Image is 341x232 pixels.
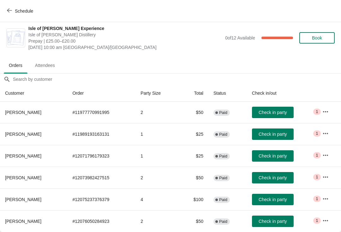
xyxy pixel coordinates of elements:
[28,44,222,51] span: [DATE] 10:00 am [GEOGRAPHIC_DATA]/[GEOGRAPHIC_DATA]
[135,188,179,210] td: 4
[3,5,38,17] button: Schedule
[135,145,179,167] td: 1
[316,218,318,223] span: 1
[316,196,318,201] span: 1
[135,85,179,102] th: Party Size
[179,210,208,232] td: $50
[67,145,135,167] td: # 12071796179323
[259,153,287,158] span: Check in party
[67,102,135,123] td: # 11977770991995
[208,85,247,102] th: Status
[259,219,287,224] span: Check in party
[28,25,222,32] span: Isle of [PERSON_NAME] Experience
[135,123,179,145] td: 1
[219,197,227,202] span: Paid
[252,150,294,162] button: Check in party
[4,60,27,71] span: Orders
[316,175,318,180] span: 1
[5,219,41,224] span: [PERSON_NAME]
[259,175,287,180] span: Check in party
[179,167,208,188] td: $50
[219,219,227,224] span: Paid
[179,102,208,123] td: $50
[13,74,341,85] input: Search by customer
[316,131,318,136] span: 1
[28,38,222,44] span: Prepay | £25.00–£20.00
[252,216,294,227] button: Check in party
[7,30,25,45] img: Isle of Harris Gin Experience
[67,210,135,232] td: # 12076050284923
[135,102,179,123] td: 2
[135,167,179,188] td: 2
[5,153,41,158] span: [PERSON_NAME]
[252,194,294,205] button: Check in party
[252,107,294,118] button: Check in party
[5,132,41,137] span: [PERSON_NAME]
[219,132,227,137] span: Paid
[225,35,255,40] span: 0 of 12 Available
[67,188,135,210] td: # 12075237376379
[252,172,294,183] button: Check in party
[252,128,294,140] button: Check in party
[5,175,41,180] span: [PERSON_NAME]
[219,175,227,181] span: Paid
[67,123,135,145] td: # 11989193163131
[299,32,335,44] button: Book
[312,35,322,40] span: Book
[247,85,317,102] th: Check in/out
[135,210,179,232] td: 2
[5,197,41,202] span: [PERSON_NAME]
[67,85,135,102] th: Order
[28,32,222,38] span: Isle of [PERSON_NAME] Distillery
[5,110,41,115] span: [PERSON_NAME]
[259,197,287,202] span: Check in party
[259,110,287,115] span: Check in party
[179,85,208,102] th: Total
[30,60,60,71] span: Attendees
[219,110,227,115] span: Paid
[316,109,318,114] span: 1
[67,167,135,188] td: # 12073982427515
[179,188,208,210] td: $100
[15,9,33,14] span: Schedule
[316,153,318,158] span: 1
[179,145,208,167] td: $25
[219,154,227,159] span: Paid
[259,132,287,137] span: Check in party
[179,123,208,145] td: $25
